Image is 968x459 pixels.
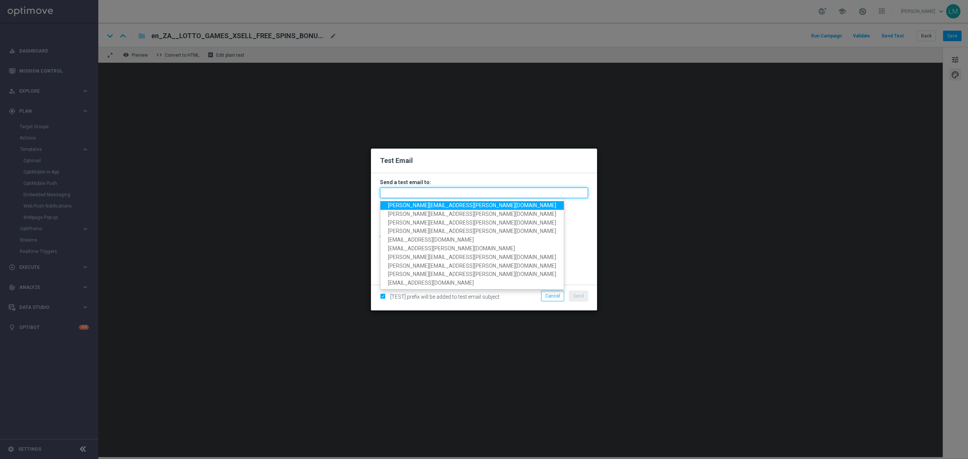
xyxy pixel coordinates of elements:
a: [PERSON_NAME][EMAIL_ADDRESS][PERSON_NAME][DOMAIN_NAME] [380,227,564,236]
span: [PERSON_NAME][EMAIL_ADDRESS][PERSON_NAME][DOMAIN_NAME] [388,271,556,277]
a: [PERSON_NAME][EMAIL_ADDRESS][PERSON_NAME][DOMAIN_NAME] [380,270,564,279]
span: [PERSON_NAME][EMAIL_ADDRESS][PERSON_NAME][DOMAIN_NAME] [388,219,556,225]
button: Send [569,291,588,301]
a: [EMAIL_ADDRESS][DOMAIN_NAME] [380,279,564,287]
span: [EMAIL_ADDRESS][DOMAIN_NAME] [388,280,474,286]
a: [PERSON_NAME][EMAIL_ADDRESS][PERSON_NAME][DOMAIN_NAME] [380,261,564,270]
h2: Test Email [380,156,588,165]
span: [PERSON_NAME][EMAIL_ADDRESS][PERSON_NAME][DOMAIN_NAME] [388,202,556,208]
button: Cancel [541,291,564,301]
span: [PERSON_NAME][EMAIL_ADDRESS][PERSON_NAME][DOMAIN_NAME] [388,262,556,268]
span: [PERSON_NAME][EMAIL_ADDRESS][PERSON_NAME][DOMAIN_NAME] [388,254,556,260]
a: [PERSON_NAME][EMAIL_ADDRESS][PERSON_NAME][DOMAIN_NAME] [380,218,564,227]
a: [EMAIL_ADDRESS][DOMAIN_NAME] [380,236,564,244]
a: [PERSON_NAME][EMAIL_ADDRESS][PERSON_NAME][DOMAIN_NAME] [380,253,564,262]
a: [PERSON_NAME][EMAIL_ADDRESS][PERSON_NAME][DOMAIN_NAME] [380,201,564,210]
span: [EMAIL_ADDRESS][DOMAIN_NAME] [388,237,474,243]
span: [EMAIL_ADDRESS][PERSON_NAME][DOMAIN_NAME] [388,245,515,251]
span: [PERSON_NAME][EMAIL_ADDRESS][PERSON_NAME][DOMAIN_NAME] [388,228,556,234]
span: [PERSON_NAME][EMAIL_ADDRESS][PERSON_NAME][DOMAIN_NAME] [388,211,556,217]
h3: Send a test email to: [380,179,588,186]
span: [TEST] prefix will be added to test email subject [390,294,500,300]
a: [EMAIL_ADDRESS][PERSON_NAME][DOMAIN_NAME] [380,244,564,253]
a: [PERSON_NAME][EMAIL_ADDRESS][PERSON_NAME][DOMAIN_NAME] [380,210,564,219]
span: Send [573,293,584,299]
